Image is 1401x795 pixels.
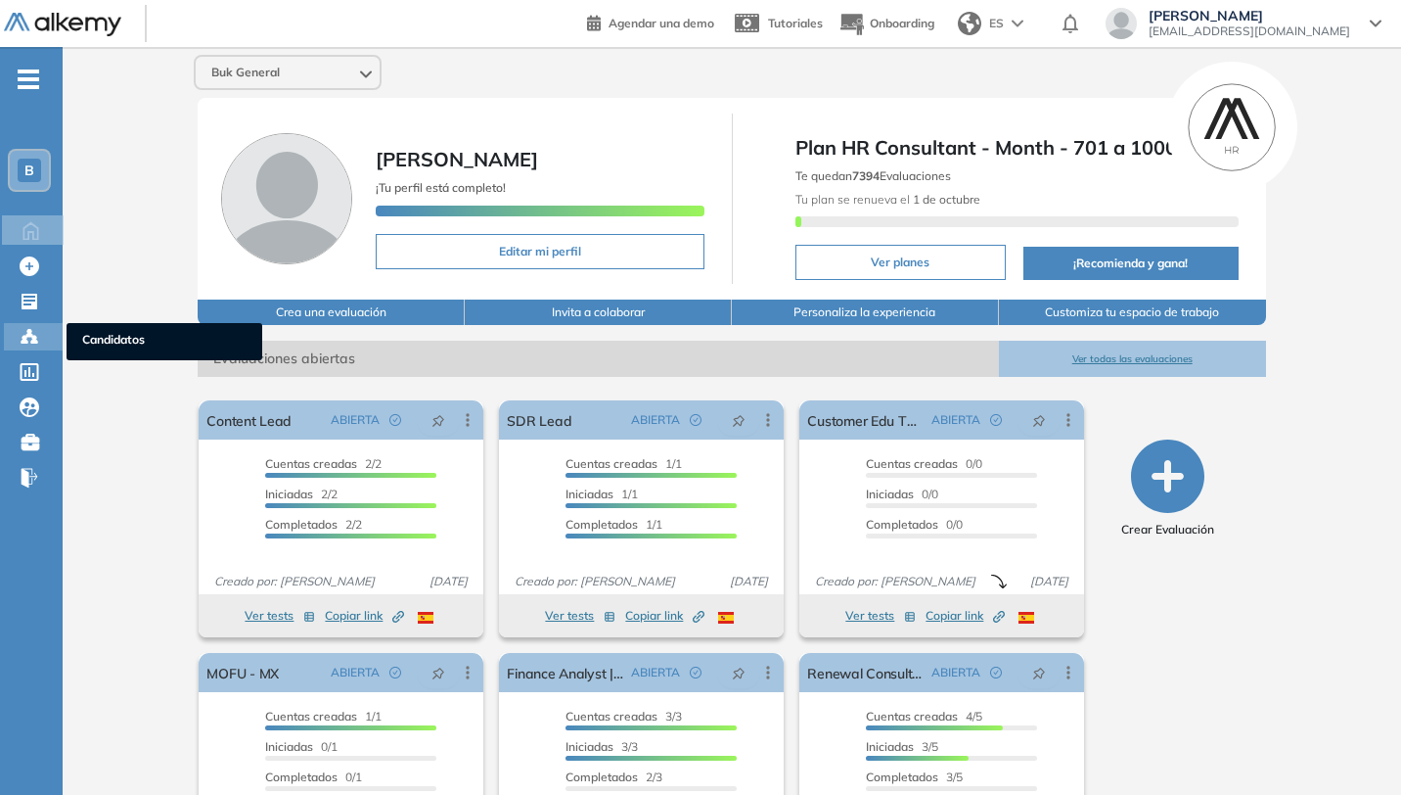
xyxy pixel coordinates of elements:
span: Completados [866,770,938,784]
span: check-circle [990,414,1002,426]
span: check-circle [690,667,701,678]
span: [EMAIL_ADDRESS][DOMAIN_NAME] [1149,23,1350,39]
button: pushpin [1017,657,1061,688]
span: Copiar link [926,607,1005,625]
span: [DATE] [722,573,776,590]
span: pushpin [1032,665,1046,680]
span: [DATE] [422,573,475,590]
button: Ver todas las evaluaciones [999,341,1266,377]
span: Copiar link [325,607,404,625]
button: pushpin [717,657,760,688]
span: Agendar una demo [609,16,714,30]
span: Cuentas creadas [565,709,657,724]
button: Ver planes [795,245,1007,280]
span: pushpin [431,665,445,680]
span: ES [989,15,1004,32]
span: Te quedan Evaluaciones [795,168,951,183]
button: Copiar link [325,604,404,628]
a: Content Lead [206,400,292,440]
span: Completados [866,517,938,532]
span: 3/5 [866,739,938,754]
span: Cuentas creadas [866,456,958,471]
span: Creado por: [PERSON_NAME] [206,573,383,590]
button: Onboarding [838,3,934,45]
span: Evaluaciones abiertas [198,341,998,377]
button: Crea una evaluación [198,300,465,325]
img: arrow [1012,20,1023,27]
span: Copiar link [625,607,704,625]
span: ABIERTA [331,411,380,429]
span: ABIERTA [931,664,980,681]
button: Ver tests [245,604,315,628]
button: pushpin [417,657,460,688]
span: Creado por: [PERSON_NAME] [807,573,983,590]
span: check-circle [389,414,401,426]
span: check-circle [389,667,401,678]
img: ESP [418,612,433,624]
span: 1/1 [265,709,382,724]
button: ¡Recomienda y gana! [1023,247,1238,280]
span: ABIERTA [931,411,980,429]
button: Editar mi perfil [376,234,703,269]
span: Crear Evaluación [1121,521,1214,538]
button: Crear Evaluación [1121,440,1214,538]
span: pushpin [732,412,746,428]
span: Completados [565,517,638,532]
button: pushpin [1017,404,1061,436]
a: Renewal Consultant - Upselling [807,653,924,692]
span: pushpin [1032,412,1046,428]
span: pushpin [431,412,445,428]
button: Ver tests [845,604,916,628]
span: 1/1 [565,517,662,532]
a: Agendar una demo [587,10,714,33]
button: Customiza tu espacio de trabajo [999,300,1266,325]
span: Iniciadas [565,487,613,501]
span: ¡Tu perfil está completo! [376,180,506,195]
a: MOFU - MX [206,653,279,692]
button: Invita a colaborar [465,300,732,325]
span: 0/0 [866,487,938,501]
span: Onboarding [870,16,934,30]
span: 2/2 [265,517,362,532]
span: 0/0 [866,517,963,532]
span: Creado por: [PERSON_NAME] [507,573,683,590]
button: Ver tests [545,604,615,628]
button: pushpin [417,404,460,436]
span: check-circle [990,667,1002,678]
img: world [958,12,981,35]
img: ESP [1018,612,1034,624]
a: Finance Analyst | Col [507,653,623,692]
span: Completados [265,770,338,784]
span: [PERSON_NAME] [376,147,538,171]
span: ABIERTA [631,411,680,429]
span: Tu plan se renueva el [795,192,980,207]
span: Plan HR Consultant - Month - 701 a 1000 [795,133,1239,163]
span: Iniciadas [265,487,313,501]
img: Foto de perfil [221,133,352,264]
span: Iniciadas [265,739,313,754]
span: pushpin [732,665,746,680]
span: Completados [265,517,338,532]
span: 2/2 [265,487,338,501]
span: 1/1 [565,487,638,501]
i: - [18,77,39,81]
b: 1 de octubre [910,192,980,207]
span: Cuentas creadas [565,456,657,471]
img: ESP [718,612,734,624]
span: 0/1 [265,770,362,784]
span: Candidatos [82,331,247,352]
span: Iniciadas [866,739,914,754]
span: ABIERTA [331,664,380,681]
span: Completados [565,770,638,784]
span: B [24,163,34,178]
span: Cuentas creadas [265,709,357,724]
span: Iniciadas [565,739,613,754]
span: 0/0 [866,456,982,471]
button: Personaliza la experiencia [732,300,999,325]
span: 3/5 [866,770,963,784]
span: Tutoriales [768,16,823,30]
span: ABIERTA [631,664,680,681]
span: 1/1 [565,456,682,471]
span: 3/3 [565,709,682,724]
span: 4/5 [866,709,982,724]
